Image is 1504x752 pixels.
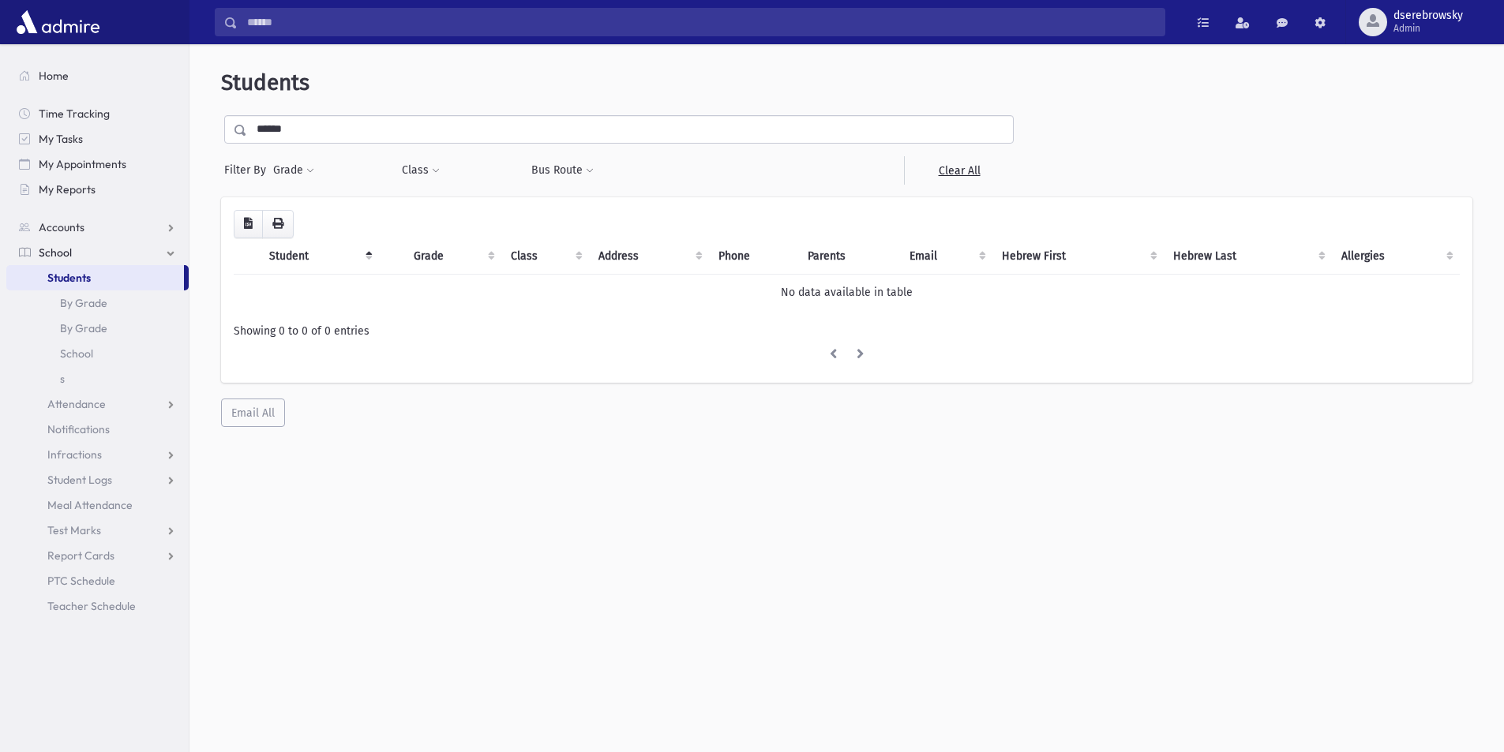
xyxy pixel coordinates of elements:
div: Showing 0 to 0 of 0 entries [234,323,1460,339]
a: Student Logs [6,467,189,492]
button: Class [401,156,441,185]
button: Print [262,210,294,238]
span: Attendance [47,397,106,411]
span: Student Logs [47,473,112,487]
span: dserebrowsky [1393,9,1463,22]
a: Clear All [904,156,1014,185]
a: By Grade [6,316,189,341]
span: School [39,245,72,260]
span: Test Marks [47,523,101,537]
span: Admin [1393,22,1463,35]
a: Report Cards [6,543,189,568]
img: AdmirePro [13,6,103,38]
a: Meal Attendance [6,492,189,518]
button: Email All [221,398,285,427]
a: Teacher Schedule [6,593,189,619]
input: Search [238,8,1165,36]
span: My Reports [39,182,96,196]
a: Infractions [6,442,189,467]
th: Parents [798,238,900,275]
span: Students [221,69,309,95]
a: My Appointments [6,152,189,177]
span: PTC Schedule [47,574,115,588]
span: Notifications [47,422,110,436]
a: Attendance [6,391,189,417]
a: s [6,366,189,391]
a: My Reports [6,177,189,202]
a: Time Tracking [6,101,189,126]
td: No data available in table [234,274,1460,310]
button: Grade [272,156,315,185]
a: School [6,341,189,366]
th: Hebrew First: activate to sort column ascending [992,238,1163,275]
th: Phone [709,238,798,275]
span: Time Tracking [39,107,110,121]
button: Bus Route [531,156,594,185]
span: Filter By [224,162,272,178]
th: Email: activate to sort column ascending [900,238,992,275]
a: Home [6,63,189,88]
span: My Appointments [39,157,126,171]
th: Student: activate to sort column descending [260,238,379,275]
a: My Tasks [6,126,189,152]
a: Test Marks [6,518,189,543]
span: Report Cards [47,548,114,563]
a: By Grade [6,290,189,316]
th: Allergies: activate to sort column ascending [1332,238,1460,275]
th: Hebrew Last: activate to sort column ascending [1164,238,1333,275]
span: Students [47,271,91,285]
a: Notifications [6,417,189,442]
a: Accounts [6,215,189,240]
span: Accounts [39,220,84,234]
span: Meal Attendance [47,498,133,512]
a: Students [6,265,184,290]
th: Class: activate to sort column ascending [501,238,590,275]
span: Infractions [47,447,102,462]
span: My Tasks [39,132,83,146]
span: Home [39,69,69,83]
th: Grade: activate to sort column ascending [404,238,501,275]
span: Teacher Schedule [47,599,136,613]
button: CSV [234,210,263,238]
th: Address: activate to sort column ascending [589,238,709,275]
a: School [6,240,189,265]
a: PTC Schedule [6,568,189,593]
